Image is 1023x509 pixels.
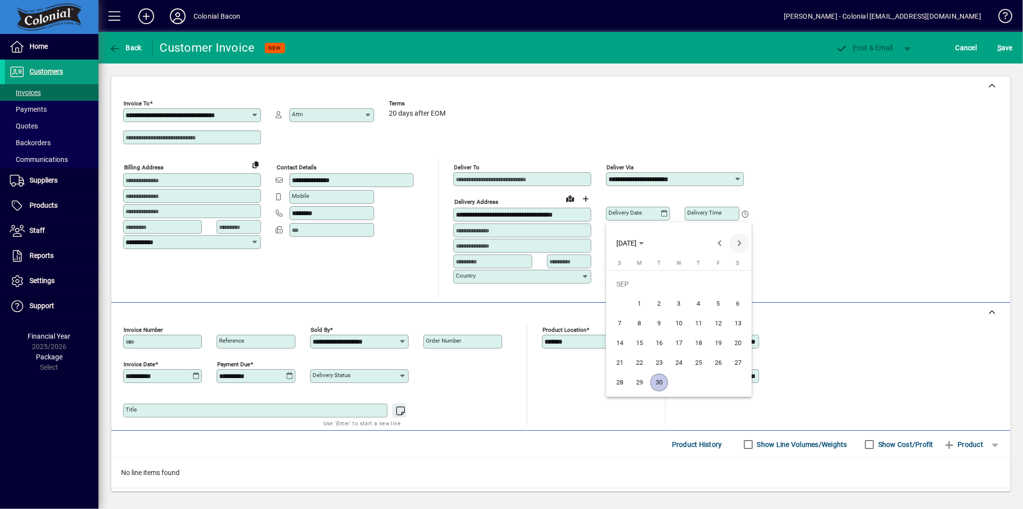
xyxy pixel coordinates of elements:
[690,334,707,352] span: 18
[709,334,727,352] span: 19
[630,333,649,353] button: Mon Sep 15 2025
[630,294,649,314] button: Mon Sep 01 2025
[709,354,727,372] span: 26
[708,353,728,373] button: Fri Sep 26 2025
[710,233,730,253] button: Previous month
[709,295,727,313] span: 5
[669,294,689,314] button: Wed Sep 03 2025
[631,295,648,313] span: 1
[631,354,648,372] span: 22
[610,333,630,353] button: Sun Sep 14 2025
[650,334,668,352] span: 16
[650,315,668,332] span: 9
[690,295,707,313] span: 4
[736,260,740,266] span: S
[729,295,747,313] span: 6
[631,374,648,391] span: 29
[658,260,661,266] span: T
[649,314,669,333] button: Tue Sep 09 2025
[610,353,630,373] button: Sun Sep 21 2025
[729,315,747,332] span: 13
[729,354,747,372] span: 27
[610,274,748,294] td: SEP
[610,373,630,392] button: Sun Sep 28 2025
[690,354,707,372] span: 25
[649,294,669,314] button: Tue Sep 02 2025
[689,314,708,333] button: Thu Sep 11 2025
[708,333,728,353] button: Fri Sep 19 2025
[610,314,630,333] button: Sun Sep 07 2025
[676,260,681,266] span: W
[709,315,727,332] span: 12
[690,315,707,332] span: 11
[631,334,648,352] span: 15
[728,294,748,314] button: Sat Sep 06 2025
[650,374,668,391] span: 30
[630,373,649,392] button: Mon Sep 29 2025
[689,353,708,373] button: Thu Sep 25 2025
[669,353,689,373] button: Wed Sep 24 2025
[650,354,668,372] span: 23
[611,354,629,372] span: 21
[637,260,642,266] span: M
[669,314,689,333] button: Wed Sep 10 2025
[670,295,688,313] span: 3
[689,294,708,314] button: Thu Sep 04 2025
[649,353,669,373] button: Tue Sep 23 2025
[611,334,629,352] span: 14
[670,354,688,372] span: 24
[611,374,629,391] span: 28
[616,239,637,247] span: [DATE]
[728,314,748,333] button: Sat Sep 13 2025
[670,334,688,352] span: 17
[649,373,669,392] button: Tue Sep 30 2025
[618,260,622,266] span: S
[630,353,649,373] button: Mon Sep 22 2025
[689,333,708,353] button: Thu Sep 18 2025
[708,294,728,314] button: Fri Sep 05 2025
[611,315,629,332] span: 7
[631,315,648,332] span: 8
[649,333,669,353] button: Tue Sep 16 2025
[730,233,749,253] button: Next month
[708,314,728,333] button: Fri Sep 12 2025
[729,334,747,352] span: 20
[670,315,688,332] span: 10
[728,353,748,373] button: Sat Sep 27 2025
[630,314,649,333] button: Mon Sep 08 2025
[697,260,701,266] span: T
[717,260,720,266] span: F
[650,295,668,313] span: 2
[669,333,689,353] button: Wed Sep 17 2025
[728,333,748,353] button: Sat Sep 20 2025
[612,234,648,252] button: Choose month and year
